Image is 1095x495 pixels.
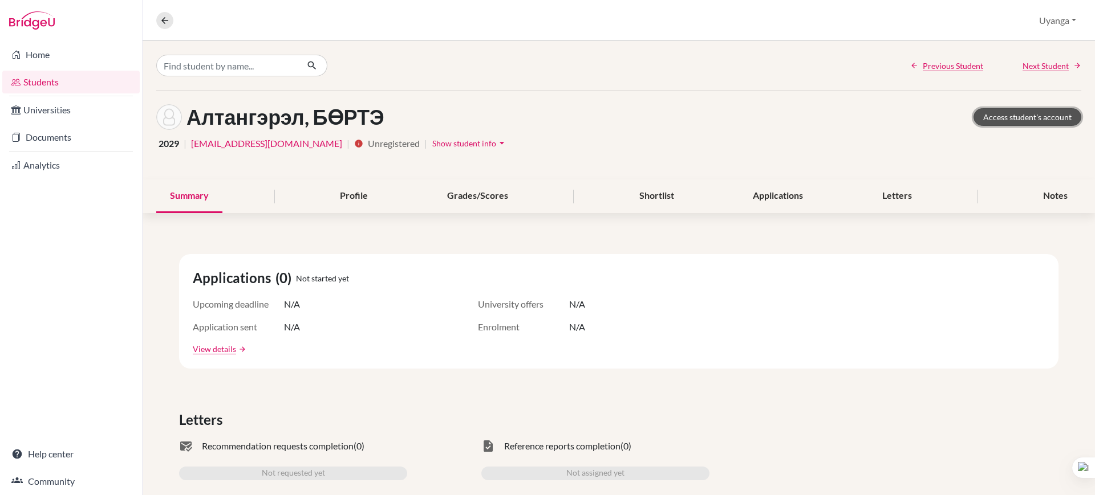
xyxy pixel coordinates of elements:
[193,320,284,334] span: Application sent
[739,179,817,213] div: Applications
[202,439,354,453] span: Recommendation requests completion
[354,139,363,148] i: info
[179,410,227,430] span: Letters
[184,137,186,150] span: |
[193,343,236,355] a: View details
[910,60,983,72] a: Previous Student
[156,179,222,213] div: Summary
[262,467,325,480] span: Not requested yet
[2,43,140,66] a: Home
[569,297,585,311] span: N/A
[193,297,284,311] span: Upcoming deadline
[326,179,382,213] div: Profile
[481,439,495,453] span: task
[1029,179,1081,213] div: Notes
[284,297,300,311] span: N/A
[275,268,296,288] span: (0)
[2,154,140,177] a: Analytics
[284,320,300,334] span: N/A
[974,108,1081,126] a: Access student's account
[569,320,585,334] span: N/A
[156,104,182,130] img: БӨРТЭ Алтангэрэл's avatar
[432,134,508,152] button: Show student infoarrow_drop_down
[1023,60,1081,72] a: Next Student
[2,443,140,465] a: Help center
[2,71,140,93] a: Students
[179,439,193,453] span: mark_email_read
[1023,60,1069,72] span: Next Student
[478,320,569,334] span: Enrolment
[923,60,983,72] span: Previous Student
[620,439,631,453] span: (0)
[156,55,298,76] input: Find student by name...
[236,345,246,353] a: arrow_forward
[193,268,275,288] span: Applications
[186,105,384,129] h1: Алтангэрэл, БӨРТЭ
[626,179,688,213] div: Shortlist
[191,137,342,150] a: [EMAIL_ADDRESS][DOMAIN_NAME]
[504,439,620,453] span: Reference reports completion
[159,137,179,150] span: 2029
[433,179,522,213] div: Grades/Scores
[2,470,140,493] a: Community
[2,99,140,121] a: Universities
[566,467,624,480] span: Not assigned yet
[354,439,364,453] span: (0)
[2,126,140,149] a: Documents
[424,137,427,150] span: |
[478,297,569,311] span: University offers
[496,137,508,149] i: arrow_drop_down
[347,137,350,150] span: |
[296,272,349,284] span: Not started yet
[1034,10,1081,31] button: Uyanga
[869,179,926,213] div: Letters
[432,138,496,148] span: Show student info
[9,11,55,30] img: Bridge-U
[368,137,420,150] span: Unregistered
